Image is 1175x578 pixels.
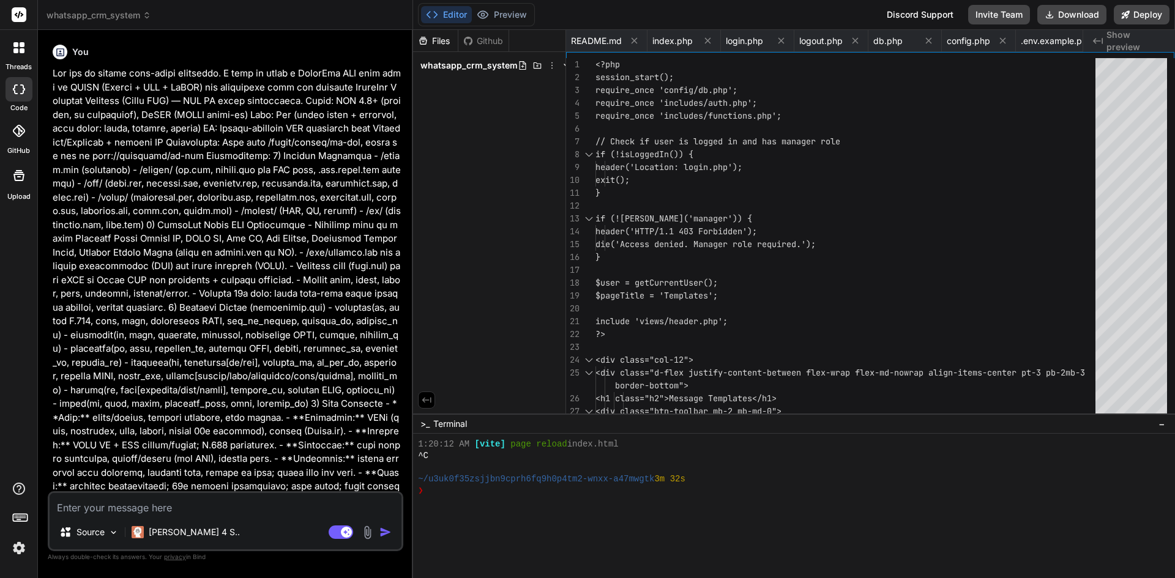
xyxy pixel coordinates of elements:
span: if (![PERSON_NAME]('manager')) { [595,213,752,224]
button: Editor [421,6,472,23]
img: attachment [360,525,375,539]
div: 17 [566,264,580,276]
div: 13 [566,212,580,225]
div: 2 [566,71,580,84]
div: 11 [566,187,580,199]
span: $pageTitle = 'Templates'; [595,290,718,301]
p: Source [76,526,105,538]
span: exit(); [595,174,630,185]
span: ?> [595,328,605,339]
label: GitHub [7,146,30,156]
span: ~/u3uk0f35zsjjbn9cprh6fq9h0p4tm2-wnxx-a47mwgtk [418,473,654,485]
img: icon [379,526,392,538]
button: − [1156,414,1168,434]
div: 24 [566,354,580,366]
span: header('Location: login.php'); [595,161,742,172]
span: whatsapp_crm_system [47,9,151,21]
div: Files [413,35,458,47]
div: 6 [566,122,580,135]
div: Click to collapse the range. [581,354,597,366]
div: 23 [566,341,580,354]
span: privacy [164,553,186,560]
span: ^C [418,450,428,462]
span: x-wrap flex-md-nowrap align-items-center pt-3 pb-2 [821,367,1065,378]
label: Upload [7,191,31,202]
span: mb-3 [1065,367,1085,378]
span: } [595,187,600,198]
div: 21 [566,315,580,328]
span: border-bottom"> [615,380,688,391]
div: 15 [566,238,580,251]
span: login.php [726,35,763,47]
div: 19 [566,289,580,302]
span: config.php [947,35,990,47]
label: threads [6,62,32,72]
div: 12 [566,199,580,212]
span: <h1 class="h2">Message Templates</h1> [595,393,777,404]
span: require_once 'config/db.php'; [595,84,737,95]
div: Click to collapse the range. [581,366,597,379]
span: <div class="btn-toolbar mb-2 mb-md-0"> [595,406,781,417]
label: code [10,103,28,113]
div: 18 [566,276,580,289]
span: 3m 32s [654,473,685,485]
span: − [1158,418,1165,430]
span: ❯ [418,485,424,497]
span: <?php [595,59,620,70]
div: 26 [566,392,580,405]
span: db.php [873,35,903,47]
div: 14 [566,225,580,238]
button: Preview [472,6,532,23]
span: .env.example.php [1021,35,1092,47]
div: 27 [566,405,580,418]
img: Pick Models [108,527,119,538]
div: 9 [566,161,580,174]
div: Discord Support [879,5,961,24]
span: >_ [420,418,430,430]
button: Invite Team [968,5,1030,24]
div: Click to collapse the range. [581,148,597,161]
span: <div class="d-flex justify-content-between fle [595,367,821,378]
p: Always double-check its answers. Your in Bind [48,551,403,563]
span: 1:20:12 AM [418,439,469,450]
span: page reload [510,439,567,450]
span: <div class="col-12"> [595,354,693,365]
span: whatsapp_crm_system [420,59,518,72]
div: 8 [566,148,580,161]
div: 5 [566,109,580,122]
span: header('HTTP/1.1 403 Forbidden'); [595,226,757,237]
div: 7 [566,135,580,148]
div: 10 [566,174,580,187]
div: 22 [566,328,580,341]
button: Deploy [1114,5,1169,24]
span: index.php [652,35,693,47]
span: Show preview [1106,29,1165,53]
span: require_once 'includes/auth.php'; [595,97,757,108]
div: Click to collapse the range. [581,405,597,418]
div: 3 [566,84,580,97]
img: Claude 4 Sonnet [132,526,144,538]
div: 20 [566,302,580,315]
span: Terminal [433,418,467,430]
span: // Check if user is logged in and has manager role [595,136,840,147]
h6: You [72,46,89,58]
span: $user = getCurrentUser(); [595,277,718,288]
span: require_once 'includes/functions.php'; [595,110,781,121]
span: include 'views/header.php'; [595,316,728,327]
button: Download [1037,5,1106,24]
span: session_start(); [595,72,674,83]
span: [vite] [475,439,505,450]
div: 16 [566,251,580,264]
img: settings [9,538,29,558]
div: 25 [566,366,580,379]
span: README.md [571,35,622,47]
div: Click to collapse the range. [581,212,597,225]
span: if (!isLoggedIn()) { [595,149,693,160]
div: 4 [566,97,580,109]
span: } [595,251,600,262]
span: logout.php [799,35,843,47]
span: die('Access denied. Manager role required.'); [595,239,816,250]
p: [PERSON_NAME] 4 S.. [149,526,240,538]
div: 1 [566,58,580,71]
span: index.html [567,439,619,450]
